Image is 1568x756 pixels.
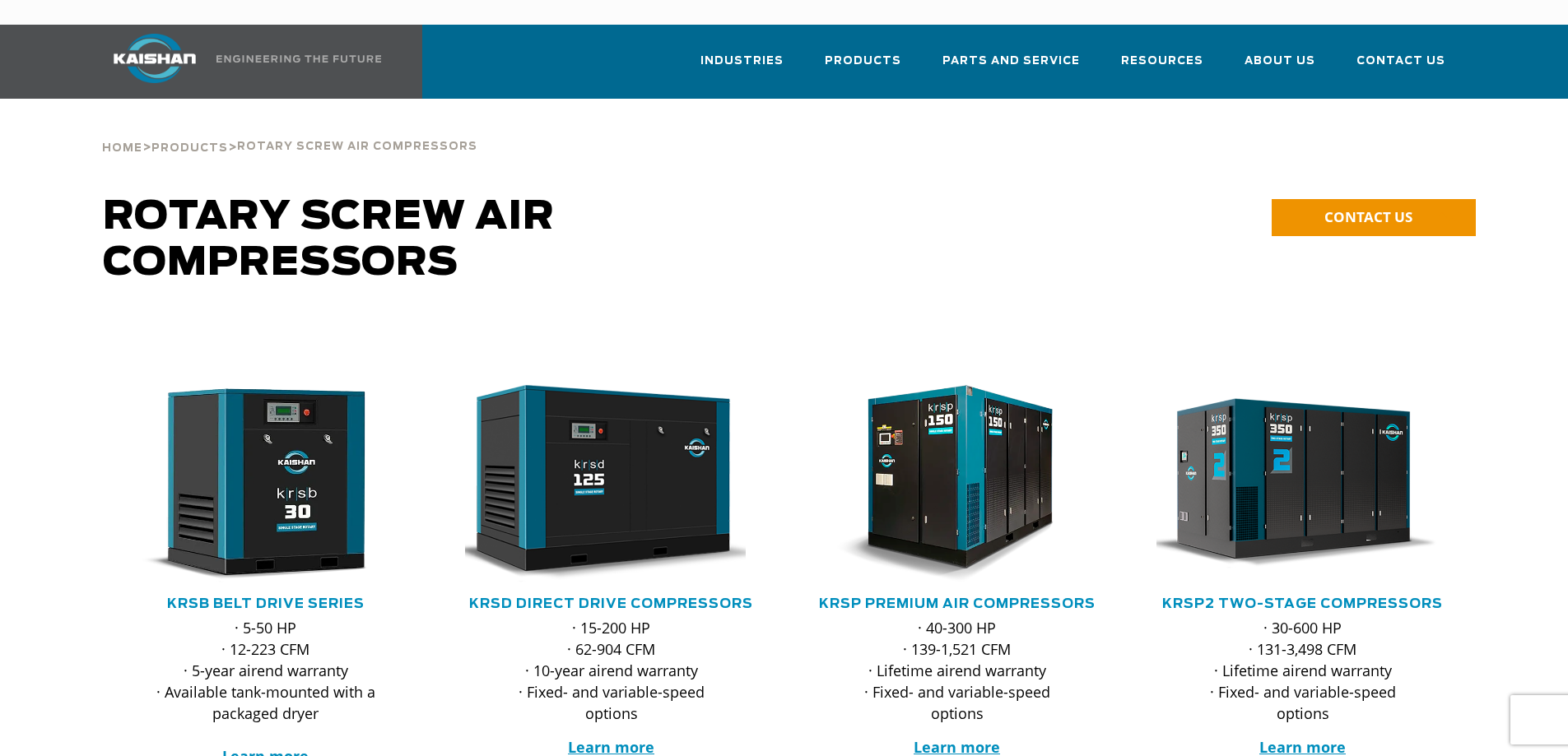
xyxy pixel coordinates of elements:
[700,39,784,95] a: Industries
[216,55,381,63] img: Engineering the future
[167,597,365,610] a: KRSB Belt Drive Series
[1356,52,1445,71] span: Contact Us
[93,25,384,99] a: Kaishan USA
[237,141,477,152] span: Rotary Screw Air Compressors
[102,140,142,155] a: Home
[93,34,216,83] img: kaishan logo
[103,197,555,283] span: Rotary Screw Air Compressors
[151,143,228,154] span: Products
[1189,617,1417,724] p: · 30-600 HP · 131-3,498 CFM · Lifetime airend warranty · Fixed- and variable-speed options
[102,99,477,161] div: > >
[453,385,746,582] img: krsd125
[1356,39,1445,95] a: Contact Us
[825,39,901,95] a: Products
[942,39,1080,95] a: Parts and Service
[465,385,758,582] div: krsd125
[119,385,412,582] div: krsb30
[498,617,725,724] p: · 15-200 HP · 62-904 CFM · 10-year airend warranty · Fixed- and variable-speed options
[1245,52,1315,71] span: About Us
[107,385,400,582] img: krsb30
[811,385,1104,582] div: krsp150
[151,140,228,155] a: Products
[1162,597,1443,610] a: KRSP2 Two-Stage Compressors
[1144,385,1437,582] img: krsp350
[844,617,1071,724] p: · 40-300 HP · 139-1,521 CFM · Lifetime airend warranty · Fixed- and variable-speed options
[1272,199,1476,236] a: CONTACT US
[1121,52,1203,71] span: Resources
[819,597,1096,610] a: KRSP Premium Air Compressors
[700,52,784,71] span: Industries
[942,52,1080,71] span: Parts and Service
[469,597,753,610] a: KRSD Direct Drive Compressors
[1324,207,1412,226] span: CONTACT US
[102,143,142,154] span: Home
[1156,385,1449,582] div: krsp350
[1245,39,1315,95] a: About Us
[1121,39,1203,95] a: Resources
[825,52,901,71] span: Products
[798,385,1091,582] img: krsp150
